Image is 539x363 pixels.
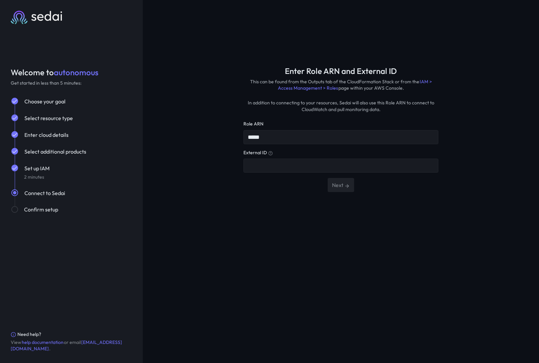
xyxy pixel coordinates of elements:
[11,80,132,87] div: Get started in less than 5 minutes:
[24,164,50,173] button: Set up IAM
[24,114,73,122] button: Select resource type
[243,150,438,156] div: External ID
[24,205,132,213] div: Confirm setup
[243,100,438,113] div: In addition to connecting to your resources, Sedai will also use this Role ARN to connect to Clou...
[285,66,397,76] div: Enter Role ARN and External ID
[24,189,66,197] button: Connect to Sedai
[11,68,132,77] div: Welcome to
[243,121,438,127] div: Role ARN
[21,339,64,346] a: help documentation
[24,130,69,139] button: Enter cloud details
[24,174,132,181] div: 2 minutes
[24,97,66,106] button: Choose your goal
[243,79,438,92] div: This can be found from the Outputs tab of the CloudFormation Stack or from the page within your A...
[54,67,98,77] span: autonomous
[11,339,122,352] a: [EMAIL_ADDRESS][DOMAIN_NAME]
[278,78,432,92] a: IAM > Access Management > Roles
[24,147,87,156] button: Select additional products
[11,339,132,352] div: View or email .
[17,331,41,338] div: Need help?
